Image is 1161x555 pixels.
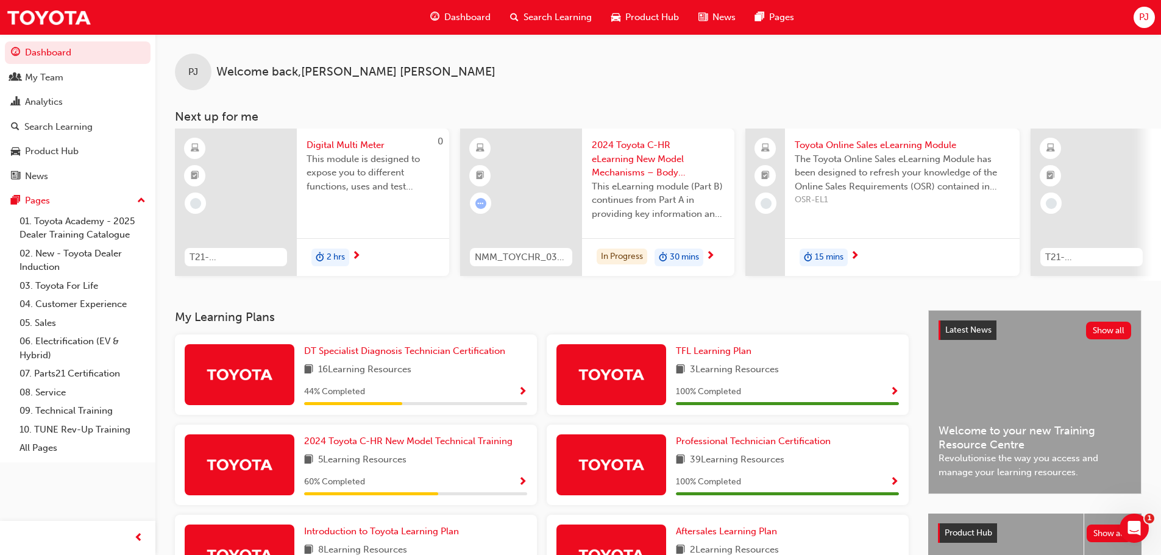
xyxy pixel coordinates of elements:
[15,212,151,244] a: 01. Toyota Academy - 2025 Dealer Training Catalogue
[745,5,804,30] a: pages-iconPages
[945,325,992,335] span: Latest News
[890,387,899,398] span: Show Progress
[460,129,734,276] a: NMM_TOYCHR_032024_MODULE_42024 Toyota C-HR eLearning New Model Mechanisms – Body Electrical – Par...
[25,71,63,85] div: My Team
[11,97,20,108] span: chart-icon
[304,434,517,448] a: 2024 Toyota C-HR New Model Technical Training
[1045,250,1138,264] span: T21-FOD_ELEC_PREREQ
[304,385,365,399] span: 44 % Completed
[15,314,151,333] a: 05. Sales
[5,116,151,138] a: Search Learning
[304,362,313,378] span: book-icon
[938,523,1132,543] a: Product HubShow all
[676,475,741,489] span: 100 % Completed
[1086,322,1132,339] button: Show all
[304,344,510,358] a: DT Specialist Diagnosis Technician Certification
[25,95,63,109] div: Analytics
[676,362,685,378] span: book-icon
[421,5,500,30] a: guage-iconDashboard
[307,138,439,152] span: Digital Multi Meter
[430,10,439,25] span: guage-icon
[155,110,1161,124] h3: Next up for me
[676,453,685,468] span: book-icon
[15,439,151,458] a: All Pages
[304,475,365,489] span: 60 % Completed
[476,141,485,157] span: learningResourceType_ELEARNING-icon
[659,250,667,266] span: duration-icon
[5,91,151,113] a: Analytics
[1139,10,1149,24] span: PJ
[890,477,899,488] span: Show Progress
[25,194,50,208] div: Pages
[815,250,843,264] span: 15 mins
[6,4,91,31] img: Trak
[191,141,199,157] span: learningResourceType_ELEARNING-icon
[690,362,779,378] span: 3 Learning Resources
[755,10,764,25] span: pages-icon
[676,436,831,447] span: Professional Technician Certification
[175,310,909,324] h3: My Learning Plans
[761,141,770,157] span: laptop-icon
[676,344,756,358] a: TFL Learning Plan
[304,345,505,356] span: DT Specialist Diagnosis Technician Certification
[206,364,273,385] img: Trak
[795,193,1010,207] span: OSR-EL1
[24,120,93,134] div: Search Learning
[15,364,151,383] a: 07. Parts21 Certification
[670,250,699,264] span: 30 mins
[745,129,1020,276] a: Toyota Online Sales eLearning ModuleThe Toyota Online Sales eLearning Module has been designed to...
[1046,198,1057,209] span: learningRecordVerb_NONE-icon
[444,10,491,24] span: Dashboard
[769,10,794,24] span: Pages
[438,136,443,147] span: 0
[318,453,407,468] span: 5 Learning Resources
[11,196,20,207] span: pages-icon
[761,198,772,209] span: learningRecordVerb_NONE-icon
[190,250,282,264] span: T21-FOD_DMM_PREREQ
[712,10,736,24] span: News
[190,198,201,209] span: learningRecordVerb_NONE-icon
[611,10,620,25] span: car-icon
[15,420,151,439] a: 10. TUNE Rev-Up Training
[592,180,725,221] span: This eLearning module (Part B) continues from Part A in providing key information and specificati...
[327,250,345,264] span: 2 hrs
[25,169,48,183] div: News
[518,384,527,400] button: Show Progress
[15,401,151,420] a: 09. Technical Training
[137,193,146,209] span: up-icon
[15,332,151,364] a: 06. Electrification (EV & Hybrid)
[15,244,151,277] a: 02. New - Toyota Dealer Induction
[676,434,836,448] a: Professional Technician Certification
[676,526,777,537] span: Aftersales Learning Plan
[761,168,770,184] span: booktick-icon
[175,129,449,276] a: 0T21-FOD_DMM_PREREQDigital Multi MeterThis module is designed to expose you to different function...
[475,250,567,264] span: NMM_TOYCHR_032024_MODULE_4
[11,122,20,133] span: search-icon
[890,475,899,490] button: Show Progress
[518,387,527,398] span: Show Progress
[304,525,464,539] a: Introduction to Toyota Learning Plan
[795,138,1010,152] span: Toyota Online Sales eLearning Module
[804,250,812,266] span: duration-icon
[5,140,151,163] a: Product Hub
[5,66,151,89] a: My Team
[304,436,513,447] span: 2024 Toyota C-HR New Model Technical Training
[1046,141,1055,157] span: learningResourceType_ELEARNING-icon
[25,144,79,158] div: Product Hub
[518,475,527,490] button: Show Progress
[1120,514,1149,543] iframe: Intercom live chat
[690,453,784,468] span: 39 Learning Resources
[939,320,1131,340] a: Latest NewsShow all
[945,528,992,538] span: Product Hub
[578,454,645,475] img: Trak
[706,251,715,262] span: next-icon
[698,10,708,25] span: news-icon
[1134,7,1155,28] button: PJ
[939,451,1131,479] span: Revolutionise the way you access and manage your learning resources.
[188,65,198,79] span: PJ
[510,10,519,25] span: search-icon
[11,72,20,83] span: people-icon
[15,295,151,314] a: 04. Customer Experience
[307,152,439,194] span: This module is designed to expose you to different functions, uses and test procedures of Digital...
[475,198,486,209] span: learningRecordVerb_ATTEMPT-icon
